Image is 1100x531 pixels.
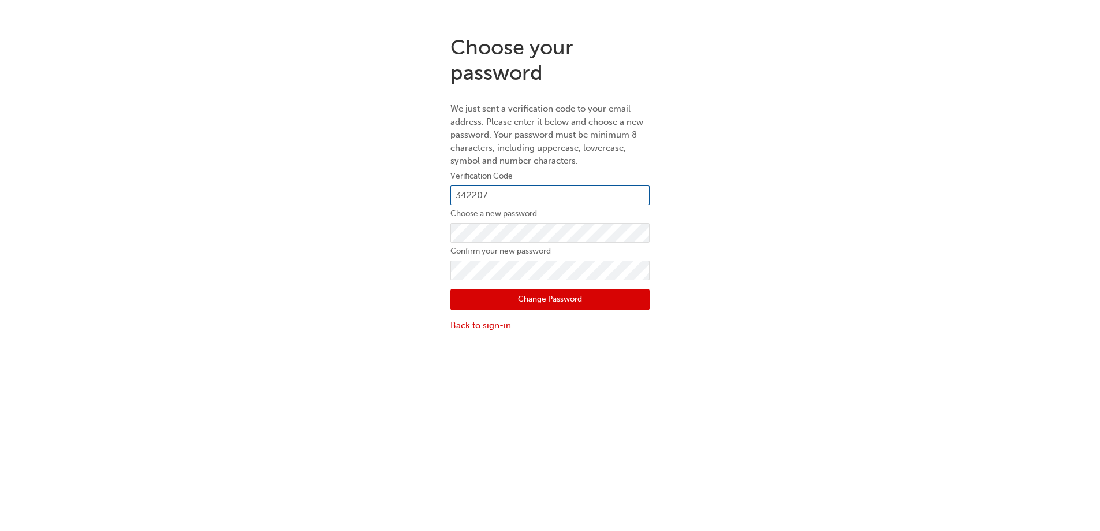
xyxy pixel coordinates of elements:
p: We just sent a verification code to your email address. Please enter it below and choose a new pa... [450,102,650,168]
h1: Choose your password [450,35,650,85]
input: e.g. 123456 [450,185,650,205]
button: Change Password [450,289,650,311]
label: Confirm your new password [450,244,650,258]
label: Verification Code [450,169,650,183]
label: Choose a new password [450,207,650,221]
a: Back to sign-in [450,319,650,332]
